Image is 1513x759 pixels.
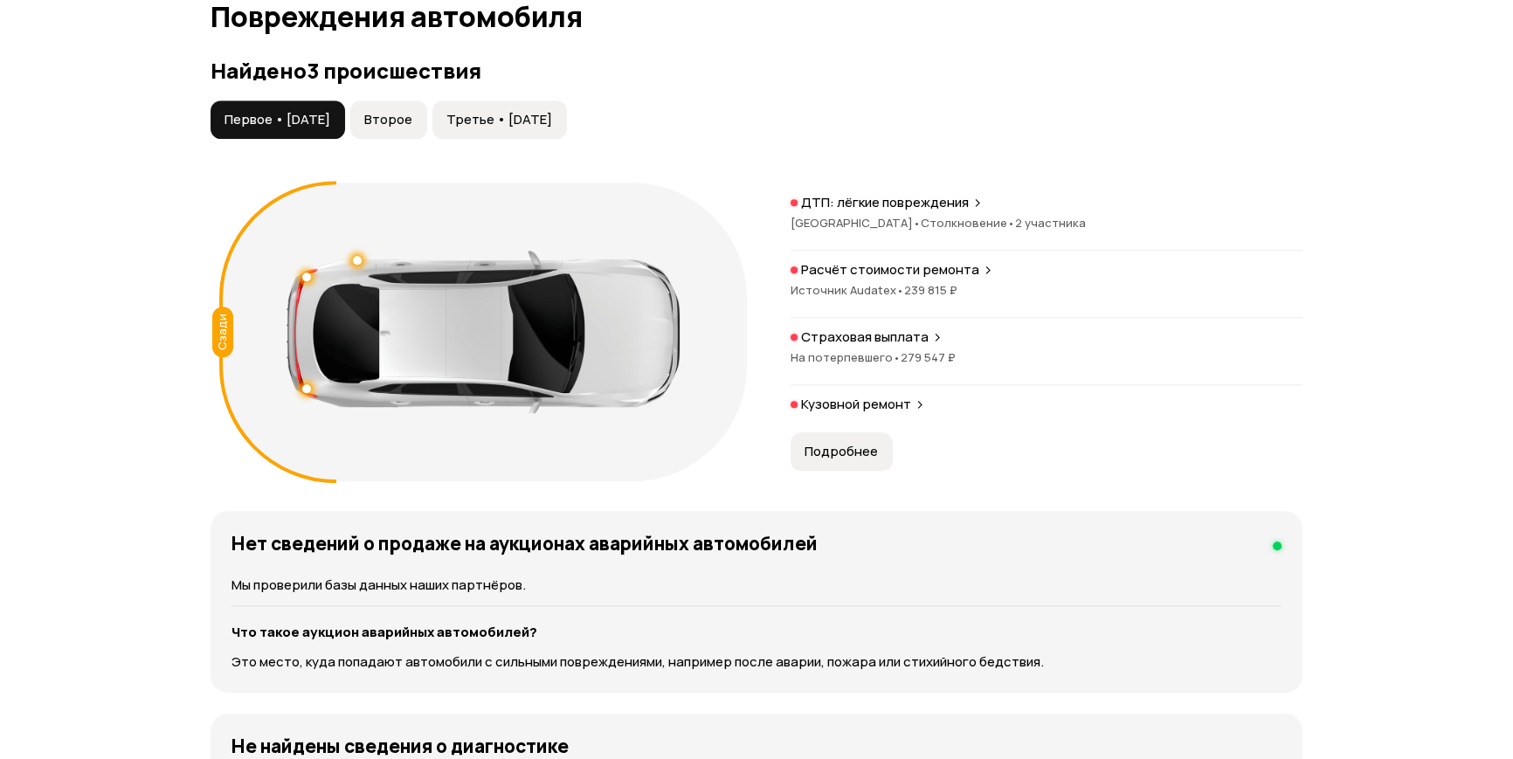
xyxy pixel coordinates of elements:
[231,623,537,641] strong: Что такое аукцион аварийных автомобилей?
[791,349,901,365] span: На потерпевшего
[225,111,330,128] span: Первое • [DATE]
[1015,215,1086,231] span: 2 участника
[893,349,901,365] span: •
[1007,215,1015,231] span: •
[211,100,345,139] button: Первое • [DATE]
[231,735,569,757] h4: Не найдены сведения о диагностике
[801,194,969,211] p: ДТП: лёгкие повреждения
[212,307,233,357] div: Сзади
[801,396,911,413] p: Кузовной ремонт
[791,432,893,471] button: Подробнее
[805,443,878,460] span: Подробнее
[364,111,412,128] span: Второе
[921,215,1015,231] span: Столкновение
[350,100,427,139] button: Второе
[913,215,921,231] span: •
[211,59,1302,83] h3: Найдено 3 происшествия
[446,111,552,128] span: Третье • [DATE]
[896,282,904,298] span: •
[231,652,1282,672] p: Это место, куда попадают автомобили с сильными повреждениями, например после аварии, пожара или с...
[231,576,1282,595] p: Мы проверили базы данных наших партнёров.
[901,349,956,365] span: 279 547 ₽
[432,100,567,139] button: Третье • [DATE]
[231,532,818,555] h4: Нет сведений о продаже на аукционах аварийных автомобилей
[791,282,904,298] span: Источник Audatex
[801,261,979,279] p: Расчёт стоимости ремонта
[904,282,957,298] span: 239 815 ₽
[801,328,929,346] p: Страховая выплата
[211,1,1302,32] h1: Повреждения автомобиля
[791,215,921,231] span: [GEOGRAPHIC_DATA]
